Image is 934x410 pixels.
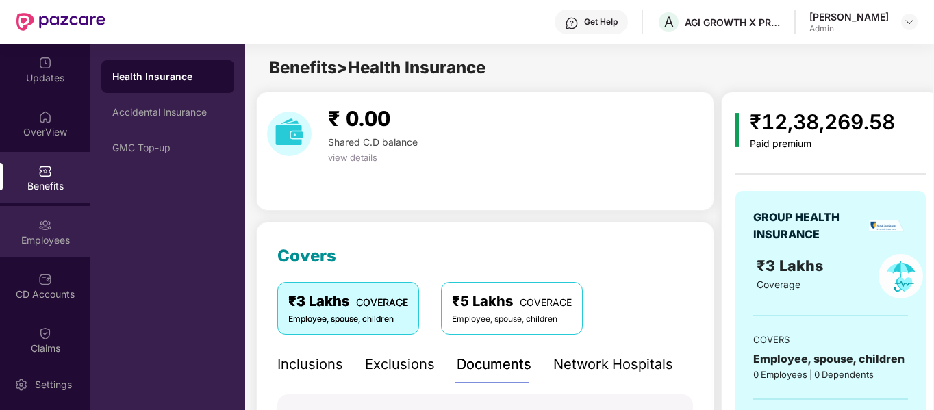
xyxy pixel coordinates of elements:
div: Employee, spouse, children [288,313,408,326]
div: COVERS [753,333,908,346]
div: GROUP HEALTH INSURANCE [753,209,864,243]
img: svg+xml;base64,PHN2ZyBpZD0iQ2xhaW0iIHhtbG5zPSJodHRwOi8vd3d3LnczLm9yZy8yMDAwL3N2ZyIgd2lkdGg9IjIwIi... [38,326,52,340]
span: COVERAGE [520,296,572,308]
div: Documents [457,354,531,375]
span: ₹ 0.00 [328,106,390,131]
div: Accidental Insurance [112,107,223,118]
div: Employee, spouse, children [753,350,908,368]
div: Network Hospitals [553,354,673,375]
img: svg+xml;base64,PHN2ZyBpZD0iQ0RfQWNjb3VudHMiIGRhdGEtbmFtZT0iQ0QgQWNjb3VudHMiIHhtbG5zPSJodHRwOi8vd3... [38,272,52,286]
div: AGI GROWTH X PRIVATE LIMITED [685,16,781,29]
div: Health Insurance [112,70,223,84]
img: svg+xml;base64,PHN2ZyBpZD0iSG9tZSIgeG1sbnM9Imh0dHA6Ly93d3cudzMub3JnLzIwMDAvc3ZnIiB3aWR0aD0iMjAiIG... [38,110,52,124]
img: svg+xml;base64,PHN2ZyBpZD0iSGVscC0zMngzMiIgeG1sbnM9Imh0dHA6Ly93d3cudzMub3JnLzIwMDAvc3ZnIiB3aWR0aD... [565,16,579,30]
img: svg+xml;base64,PHN2ZyBpZD0iRHJvcGRvd24tMzJ4MzIiIHhtbG5zPSJodHRwOi8vd3d3LnczLm9yZy8yMDAwL3N2ZyIgd2... [904,16,915,27]
span: ₹3 Lakhs [757,257,827,274]
div: Get Help [584,16,618,27]
div: Settings [31,378,76,392]
span: COVERAGE [356,296,408,308]
div: ₹5 Lakhs [452,291,572,312]
span: view details [328,152,377,163]
div: ₹3 Lakhs [288,291,408,312]
div: GMC Top-up [112,142,223,153]
img: svg+xml;base64,PHN2ZyBpZD0iVXBkYXRlZCIgeG1sbnM9Imh0dHA6Ly93d3cudzMub3JnLzIwMDAvc3ZnIiB3aWR0aD0iMj... [38,56,52,70]
div: Exclusions [365,354,435,375]
span: Coverage [757,279,800,290]
img: svg+xml;base64,PHN2ZyBpZD0iU2V0dGluZy0yMHgyMCIgeG1sbnM9Imh0dHA6Ly93d3cudzMub3JnLzIwMDAvc3ZnIiB3aW... [14,378,28,392]
span: A [664,14,674,30]
img: svg+xml;base64,PHN2ZyBpZD0iQmVuZWZpdHMiIHhtbG5zPSJodHRwOi8vd3d3LnczLm9yZy8yMDAwL3N2ZyIgd2lkdGg9Ij... [38,164,52,178]
img: policyIcon [879,254,923,298]
img: insurerLogo [869,220,904,232]
div: Inclusions [277,354,343,375]
img: svg+xml;base64,PHN2ZyBpZD0iRW1wbG95ZWVzIiB4bWxucz0iaHR0cDovL3d3dy53My5vcmcvMjAwMC9zdmciIHdpZHRoPS... [38,218,52,232]
img: New Pazcare Logo [16,13,105,31]
div: Employee, spouse, children [452,313,572,326]
div: 0 Employees | 0 Dependents [753,368,908,381]
div: Paid premium [750,138,895,150]
div: Admin [809,23,889,34]
div: [PERSON_NAME] [809,10,889,23]
span: Covers [277,246,336,266]
div: ₹12,38,269.58 [750,106,895,138]
span: Benefits > Health Insurance [269,57,485,77]
img: icon [735,113,739,147]
span: Shared C.D balance [328,136,418,148]
img: download [267,112,312,156]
